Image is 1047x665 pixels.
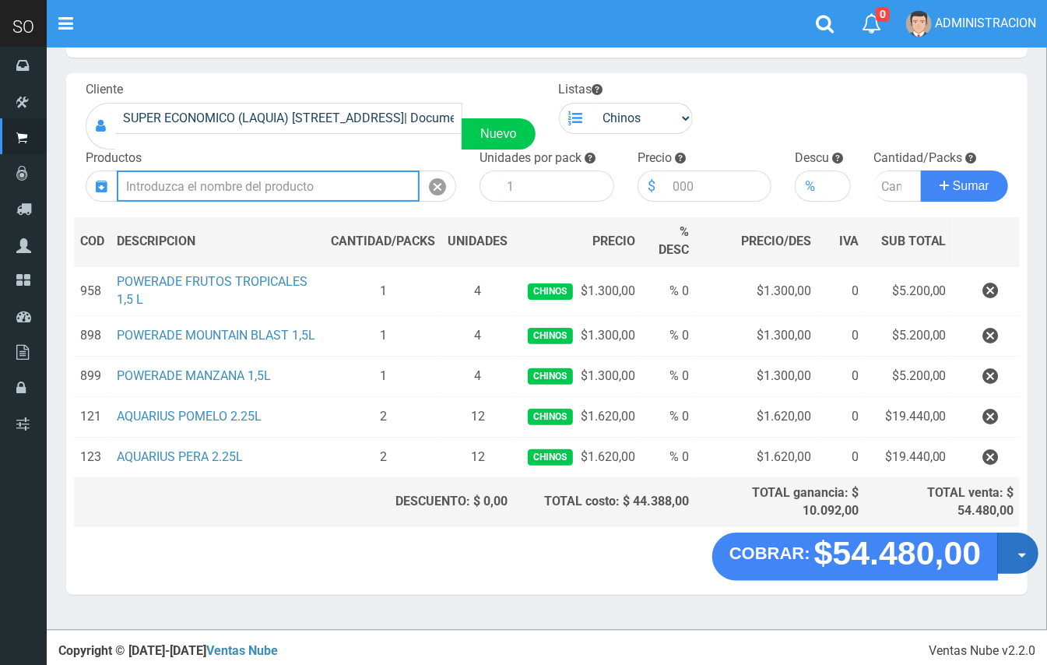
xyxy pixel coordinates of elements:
input: 000 [665,171,772,202]
a: POWERADE FRUTOS TROPICALES 1,5 L [117,274,307,307]
td: $19.440,00 [865,396,953,437]
input: 1 [499,171,614,202]
a: POWERADE MANZANA 1,5L [117,368,271,383]
span: Chinos [528,283,572,300]
div: Ventas Nube v2.2.0 [929,642,1035,660]
strong: COBRAR: [729,544,810,563]
td: $1.620,00 [695,396,817,437]
strong: Copyright © [DATE]-[DATE] [58,643,278,658]
a: AQUARIUS PERA 2.25L [117,449,243,464]
td: 1 [325,315,441,356]
th: UNIDADES [441,217,514,266]
td: 0 [817,396,865,437]
label: Productos [86,150,142,167]
div: TOTAL venta: $ 54.480,00 [871,484,1014,520]
span: ADMINISTRACION [935,16,1036,30]
td: 0 [817,315,865,356]
td: % 0 [641,266,695,315]
td: $1.620,00 [514,396,641,437]
td: 0 [817,356,865,396]
a: Ventas Nube [206,643,278,658]
td: 2 [325,396,441,437]
td: $19.440,00 [865,437,953,477]
td: 12 [441,437,514,477]
input: 000 [824,171,850,202]
td: $1.300,00 [695,356,817,396]
div: DESCUENTO: $ 0,00 [331,493,508,511]
th: CANTIDAD/PACKS [325,217,441,266]
td: $1.300,00 [514,315,641,356]
div: % [795,171,824,202]
td: 12 [441,396,514,437]
label: Cliente [86,81,123,99]
label: Cantidad/Packs [874,150,963,167]
label: Descu [795,150,829,167]
td: 4 [441,315,514,356]
td: 4 [441,266,514,315]
td: % 0 [641,356,695,396]
td: 1 [325,266,441,315]
span: Sumar [953,179,989,192]
strong: $54.480,00 [814,535,982,572]
td: 898 [74,315,111,356]
td: 899 [74,356,111,396]
td: $5.200,00 [865,356,953,396]
td: $1.300,00 [695,315,817,356]
td: 1 [325,356,441,396]
label: Precio [638,150,672,167]
td: $5.200,00 [865,266,953,315]
td: $5.200,00 [865,315,953,356]
div: $ [638,171,665,202]
span: SUB TOTAL [881,233,947,251]
td: 958 [74,266,111,315]
span: PRECIO/DES [741,234,811,248]
td: 123 [74,437,111,477]
td: 2 [325,437,441,477]
td: 0 [817,266,865,315]
div: TOTAL costo: $ 44.388,00 [520,493,688,511]
input: Cantidad [874,171,922,202]
button: Sumar [921,171,1008,202]
img: User Image [906,11,932,37]
td: $1.300,00 [514,356,641,396]
td: 121 [74,396,111,437]
a: Nuevo [462,118,535,150]
span: Chinos [528,449,572,466]
td: $1.300,00 [695,266,817,315]
input: Consumidor Final [115,103,462,134]
th: DES [111,217,325,266]
input: Introduzca el nombre del producto [117,171,420,202]
td: % 0 [641,437,695,477]
td: 0 [817,437,865,477]
label: Listas [559,81,603,99]
label: Unidades por pack [480,150,581,167]
span: 0 [876,7,890,22]
div: TOTAL ganancia: $ 10.092,00 [701,484,859,520]
span: Chinos [528,328,572,344]
button: COBRAR: $54.480,00 [712,533,999,582]
td: $1.300,00 [514,266,641,315]
span: Chinos [528,409,572,425]
td: $1.620,00 [514,437,641,477]
th: COD [74,217,111,266]
td: 4 [441,356,514,396]
span: CRIPCION [139,234,195,248]
td: $1.620,00 [695,437,817,477]
a: POWERADE MOUNTAIN BLAST 1,5L [117,328,315,343]
span: IVA [839,234,859,248]
span: PRECIO [592,233,635,251]
td: % 0 [641,315,695,356]
a: AQUARIUS POMELO 2.25L [117,409,262,424]
span: Chinos [528,368,572,385]
td: % 0 [641,396,695,437]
